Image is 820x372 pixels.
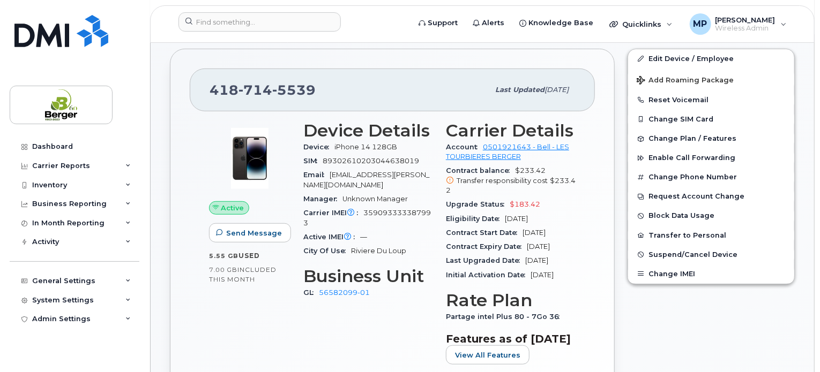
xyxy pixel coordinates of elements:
span: Enable Call Forwarding [648,154,735,162]
span: Initial Activation Date [446,271,531,279]
span: used [238,252,260,260]
span: Email [303,171,330,179]
span: Unknown Manager [342,195,408,203]
span: Eligibility Date [446,215,505,223]
h3: Business Unit [303,267,433,286]
span: Last updated [495,86,545,94]
span: [DATE] [523,229,546,237]
span: Manager [303,195,342,203]
input: Find something... [178,12,341,32]
span: 5.55 GB [209,252,238,260]
button: View All Features [446,345,530,365]
span: [DATE] [527,242,550,250]
button: Change SIM Card [628,110,794,129]
span: iPhone 14 128GB [334,143,397,151]
span: — [360,233,367,241]
span: [DATE] [505,215,528,223]
span: 89302610203044638019 [323,157,419,165]
button: Suspend/Cancel Device [628,245,794,264]
span: Quicklinks [622,20,661,28]
button: Send Message [209,223,291,242]
span: Alerts [482,18,504,28]
span: Riviere Du Loup [351,247,406,255]
span: [DATE] [545,86,569,94]
button: Change Plan / Features [628,129,794,148]
h3: Rate Plan [446,291,576,310]
span: Active [221,203,244,213]
button: Request Account Change [628,187,794,206]
h3: Carrier Details [446,121,576,140]
button: Enable Call Forwarding [628,148,794,168]
span: 418 [210,82,316,98]
span: Carrier IMEI [303,209,363,217]
span: Send Message [226,228,282,238]
button: Reset Voicemail [628,90,794,110]
a: 56582099-01 [319,289,370,297]
span: View All Features [455,350,520,360]
span: MP [694,18,707,31]
a: 0501921643 - Bell - LES TOURBIERES BERGER [446,143,569,161]
span: Transfer responsibility cost [457,177,548,185]
span: Contract balance [446,166,515,174]
span: GL [303,289,319,297]
a: Alerts [465,12,512,34]
span: [DATE] [525,256,548,264]
span: 5539 [272,82,316,98]
button: Change IMEI [628,264,794,284]
span: Upgrade Status [446,200,510,208]
button: Transfer to Personal [628,226,794,245]
span: [PERSON_NAME] [715,16,776,24]
h3: Device Details [303,121,433,140]
span: City Of Use [303,247,351,255]
span: included this month [209,265,277,283]
div: Quicklinks [602,13,680,35]
h3: Features as of [DATE] [446,332,576,345]
span: [DATE] [531,271,554,279]
span: SIM [303,157,323,165]
span: Device [303,143,334,151]
span: Suspend/Cancel Device [648,250,737,259]
span: 714 [238,82,272,98]
span: Wireless Admin [715,24,776,33]
div: Mira-Louise Paquin [682,13,794,35]
span: [EMAIL_ADDRESS][PERSON_NAME][DOMAIN_NAME] [303,171,429,188]
span: Support [428,18,458,28]
span: 7.00 GB [209,266,237,274]
button: Change Phone Number [628,168,794,187]
span: Knowledge Base [528,18,593,28]
button: Block Data Usage [628,206,794,225]
button: Add Roaming Package [628,69,794,90]
span: Account [446,143,483,151]
span: Last Upgraded Date [446,256,525,264]
span: Change Plan / Features [648,135,736,143]
span: 359093333387993 [303,209,431,226]
a: Edit Device / Employee [628,49,794,69]
span: Active IMEI [303,233,360,241]
span: Contract Start Date [446,229,523,237]
a: Knowledge Base [512,12,601,34]
span: $183.42 [510,200,540,208]
span: Contract Expiry Date [446,242,527,250]
span: Partage intel Plus 80 - 7Go 36 [446,313,565,321]
span: $233.42 [446,166,576,195]
a: Support [411,12,465,34]
span: Add Roaming Package [637,76,734,86]
img: image20231002-3703462-njx0qo.jpeg [218,126,282,191]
